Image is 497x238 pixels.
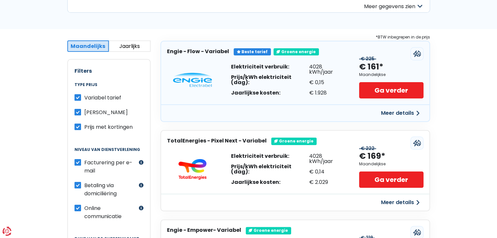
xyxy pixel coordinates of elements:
[109,40,151,52] button: Jaarlijks
[231,154,309,159] div: Elektriciteit verbruik:
[167,138,267,144] h3: TotalEnergies - Pixel Next - Variabel
[231,64,309,69] div: Elektriciteit verbruik:
[84,204,137,220] label: Online communicatie
[84,123,133,131] span: Prijs met kortingen
[359,56,376,62] div: € 225
[84,109,128,116] span: [PERSON_NAME]
[377,107,423,119] button: Meer details
[231,164,309,174] div: Prijs/kWh elektriciteit (dag):
[160,34,430,41] div: *BTW inbegrepen in de prijs
[359,151,385,162] div: € 169*
[271,138,317,145] div: Groene energie
[67,40,109,52] button: Maandelijks
[75,147,143,158] legend: Niveau van dienstverlening
[75,82,143,94] legend: Type prijs
[309,154,346,164] div: 4028 kWh/jaar
[173,159,212,180] img: TotalEnergies
[231,75,309,85] div: Prijs/kWh elektriciteit (dag):
[231,180,309,185] div: Jaarlijkse kosten:
[273,48,319,55] div: Groene energie
[246,227,291,234] div: Groene energie
[84,94,121,101] span: Variabel tarief
[173,73,212,87] img: Engie
[359,162,386,166] div: Maandelijkse
[167,48,229,54] h3: Engie - Flow - Variabel
[359,171,423,188] a: Ga verder
[309,64,346,75] div: 4028 kWh/jaar
[359,146,376,151] div: € 222
[309,80,346,85] div: € 0,15
[377,197,423,208] button: Meer details
[231,90,309,96] div: Jaarlijkse kosten:
[84,158,137,175] label: Facturering per e-mail
[309,180,346,185] div: € 2.029
[167,227,241,233] h3: Engie - Empower- Variabel
[234,48,271,55] div: Beste tarief
[359,72,386,77] div: Maandelijkse
[359,62,383,72] div: € 161*
[75,68,143,74] h2: Filters
[359,82,423,98] a: Ga verder
[84,181,137,198] label: Betaling via domiciliëring
[309,169,346,174] div: € 0,14
[309,90,346,96] div: € 1.928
